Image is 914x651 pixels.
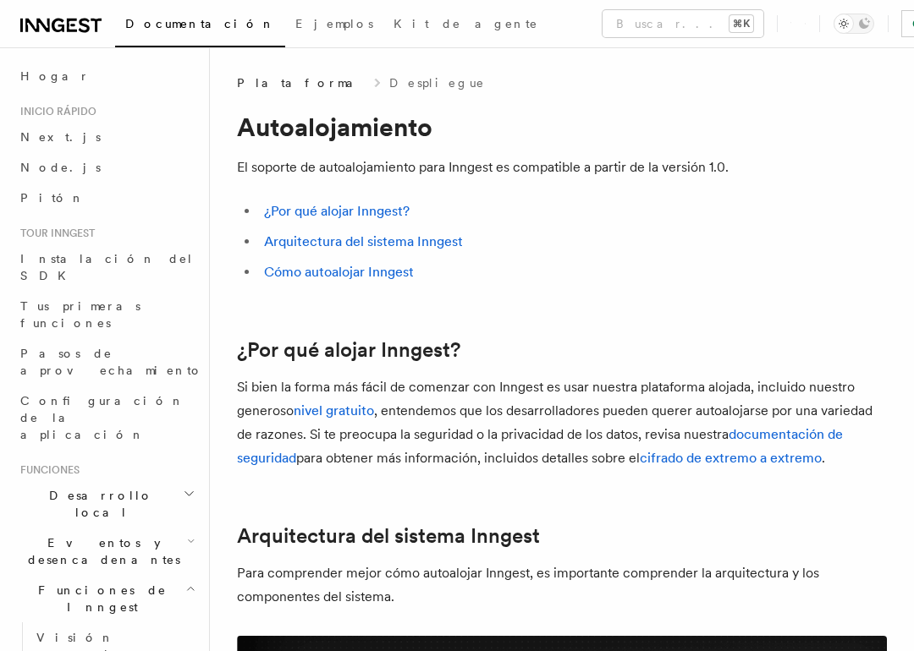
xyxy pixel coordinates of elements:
span: Pasos de aprovechamiento [20,347,203,377]
span: Inicio rápido [14,105,96,118]
button: Alternar el modo oscuro [834,14,874,34]
span: Desarrollo local [14,487,183,521]
a: Kit de agente [383,5,548,46]
span: Tus primeras funciones [20,299,140,330]
p: El soporte de autoalojamiento para Inngest es compatible a partir de la versión 1.0. [237,156,887,179]
span: Eventos y desencadenantes [14,534,187,568]
a: Tus primeras funciones [14,291,199,338]
a: Arquitectura del sistema Inngest [264,233,463,249]
a: Node.js [14,152,199,183]
span: Funciones [14,463,80,477]
a: Ejemplos [285,5,383,46]
a: Arquitectura del sistema Inngest [237,524,540,548]
p: Si bien la forma más fácil de comenzar con Inngest es usar nuestra plataforma alojada, incluido n... [237,375,887,470]
span: Documentación [125,17,275,30]
a: ¿Por qué alojar Inngest? [237,338,460,362]
span: Configuración de la aplicación [20,394,184,441]
span: Node.js [20,161,101,174]
a: Documentación [115,5,285,47]
span: Funciones de Inngest [14,582,185,615]
span: Kit de agente [394,17,538,30]
button: Eventos y desencadenantes [14,528,199,575]
p: Para comprender mejor cómo autoalojar Inngest, es importante comprender la arquitectura y los com... [237,561,887,609]
font: Buscar... [616,15,723,32]
a: cifrado de extremo a extremo [640,450,822,466]
a: Pitón [14,183,199,213]
a: Hogar [14,61,199,91]
h1: Autoalojamiento [237,112,887,142]
span: Pitón [20,191,85,205]
font: Hogar [20,69,90,83]
a: Configuración de la aplicación [14,386,199,450]
a: Cómo autoalojar Inngest [264,264,414,280]
span: Ejemplos [295,17,373,30]
span: Tour Inngest [14,227,95,240]
kbd: ⌘K [730,15,753,32]
a: Instalación del SDK [14,243,199,291]
a: nivel gratuito [294,402,374,418]
a: Despliegue [389,74,486,91]
span: Next.js [20,130,101,144]
a: ¿Por qué alojar Inngest? [264,203,410,219]
button: Desarrollo local [14,480,199,528]
a: Pasos de aprovechamiento [14,338,199,386]
span: Instalación del SDK [20,252,194,282]
button: Buscar...⌘K [603,10,763,37]
button: Funciones de Inngest [14,575,199,622]
a: Next.js [14,122,199,152]
span: Plataforma [237,74,366,91]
